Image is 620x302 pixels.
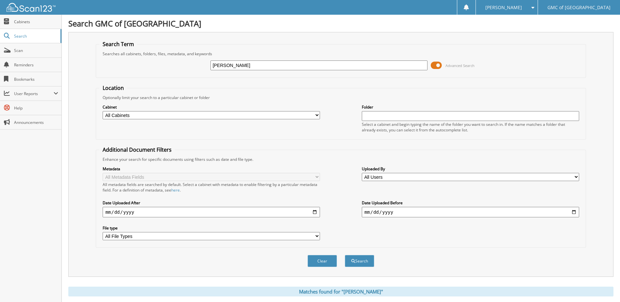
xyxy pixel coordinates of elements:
[345,255,374,267] button: Search
[103,166,320,172] label: Metadata
[362,207,579,217] input: end
[68,287,613,296] div: Matches found for "[PERSON_NAME]"
[362,122,579,133] div: Select a cabinet and begin typing the name of the folder you want to search in. If the name match...
[99,157,582,162] div: Enhance your search for specific documents using filters such as date and file type.
[103,104,320,110] label: Cabinet
[171,187,180,193] a: here
[103,200,320,206] label: Date Uploaded After
[103,182,320,193] div: All metadata fields are searched by default. Select a cabinet with metadata to enable filtering b...
[99,41,137,48] legend: Search Term
[362,104,579,110] label: Folder
[362,200,579,206] label: Date Uploaded Before
[99,51,582,57] div: Searches all cabinets, folders, files, metadata, and keywords
[14,105,58,111] span: Help
[99,95,582,100] div: Optionally limit your search to a particular cabinet or folder
[485,6,522,9] span: [PERSON_NAME]
[14,76,58,82] span: Bookmarks
[547,6,611,9] span: GMC of [GEOGRAPHIC_DATA]
[103,225,320,231] label: File type
[362,166,579,172] label: Uploaded By
[7,3,56,12] img: scan123-logo-white.svg
[14,19,58,25] span: Cabinets
[14,62,58,68] span: Reminders
[14,48,58,53] span: Scan
[445,63,475,68] span: Advanced Search
[14,91,54,96] span: User Reports
[14,120,58,125] span: Announcements
[99,146,175,153] legend: Additional Document Filters
[103,207,320,217] input: start
[68,18,613,29] h1: Search GMC of [GEOGRAPHIC_DATA]
[99,84,127,92] legend: Location
[14,33,57,39] span: Search
[308,255,337,267] button: Clear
